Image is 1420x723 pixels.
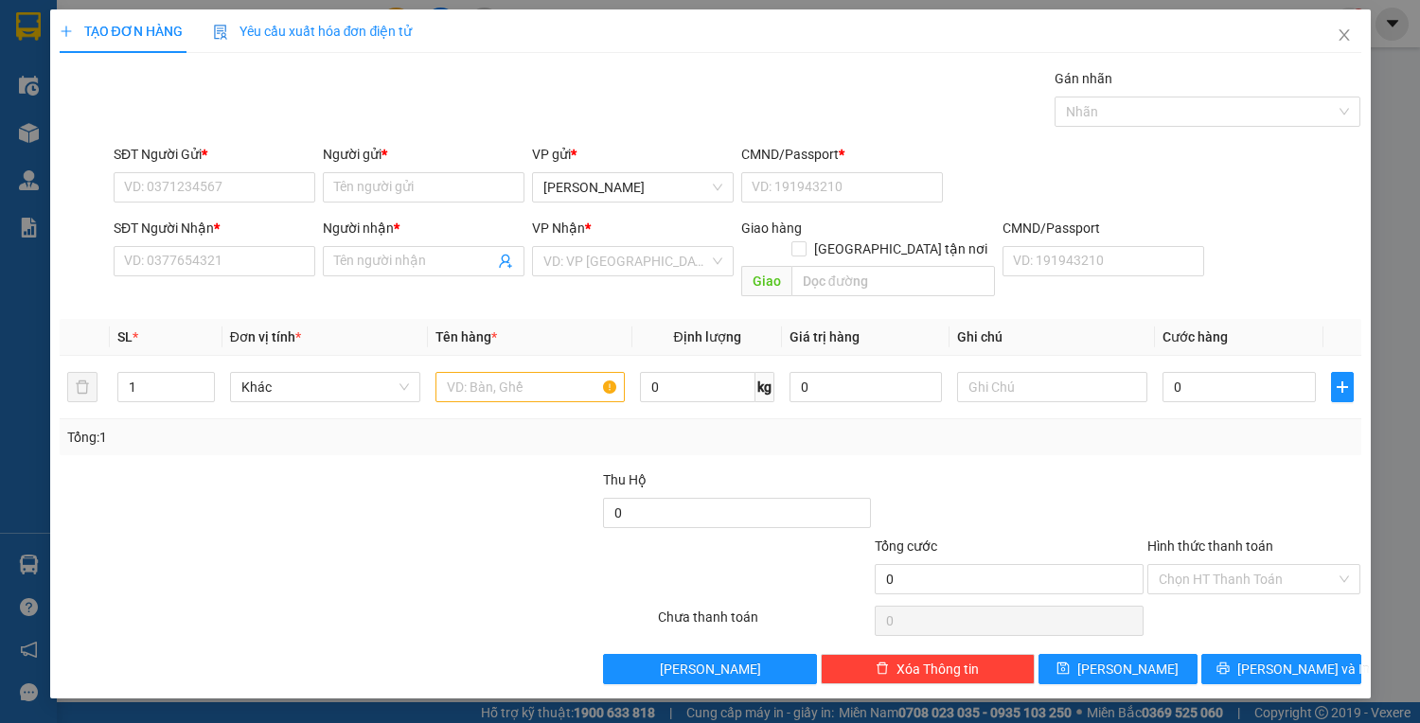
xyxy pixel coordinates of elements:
div: Người gửi [323,144,524,165]
span: SL [117,329,133,344]
span: Thu Hộ [603,472,647,487]
span: Lê Hồng Phong [543,173,722,202]
input: VD: Bàn, Ghế [435,372,626,402]
div: SĐT Người Nhận [114,218,315,238]
button: delete [67,372,98,402]
div: VP gửi [532,144,734,165]
span: Tổng cước [875,538,937,554]
input: Dọc đường [791,266,995,296]
span: close [1337,27,1352,43]
span: plus [1332,379,1353,395]
span: Giao [741,266,791,296]
div: SĐT Người Gửi [114,144,315,165]
span: [GEOGRAPHIC_DATA] tận nơi [807,238,995,259]
span: kg [755,372,774,402]
span: plus [60,25,73,38]
span: Khác [241,373,409,401]
span: Xóa Thông tin [896,659,979,679]
span: VP Nhận [532,220,585,236]
button: deleteXóa Thông tin [821,654,1035,684]
img: icon [213,25,228,40]
span: Giao hàng [741,220,802,236]
span: user-add [498,254,513,269]
input: 0 [790,372,942,402]
span: printer [1216,661,1230,677]
span: Tên hàng [435,329,497,344]
span: Định lượng [674,329,741,344]
span: [PERSON_NAME] [660,659,761,679]
span: save [1056,661,1070,677]
div: Chưa thanh toán [656,607,874,640]
button: plus [1331,372,1354,402]
div: Tổng: 1 [67,427,550,448]
button: printer[PERSON_NAME] và In [1201,654,1360,684]
input: Ghi Chú [957,372,1147,402]
label: Gán nhãn [1055,71,1112,86]
th: Ghi chú [950,319,1155,356]
button: save[PERSON_NAME] [1038,654,1198,684]
span: Yêu cầu xuất hóa đơn điện tử [213,24,413,39]
label: Hình thức thanh toán [1147,538,1273,554]
span: TẠO ĐƠN HÀNG [60,24,183,39]
span: Đơn vị tính [230,329,301,344]
span: Cước hàng [1163,329,1228,344]
div: Người nhận [323,218,524,238]
span: delete [876,661,889,677]
button: [PERSON_NAME] [603,654,817,684]
div: CMND/Passport [741,144,943,165]
span: [PERSON_NAME] [1077,659,1179,679]
span: Giá trị hàng [790,329,860,344]
div: CMND/Passport [1003,218,1204,238]
span: [PERSON_NAME] và In [1237,659,1370,679]
button: Close [1318,9,1371,62]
